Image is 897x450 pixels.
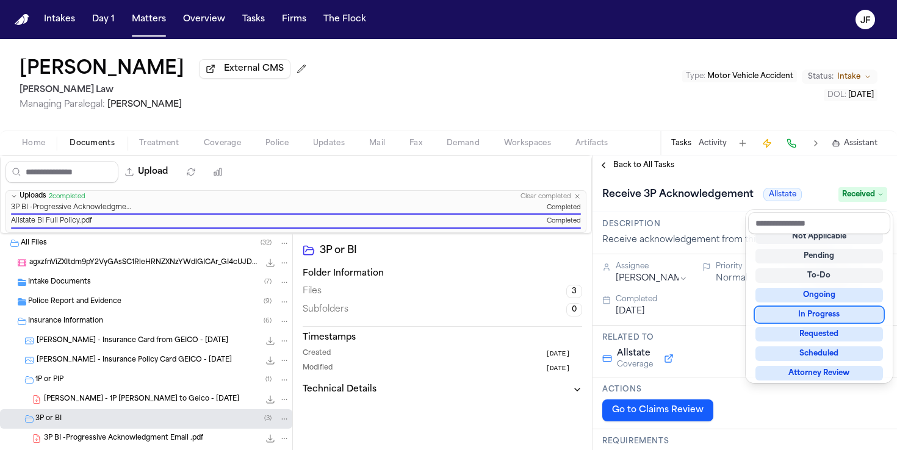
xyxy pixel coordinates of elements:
div: Scheduled [755,346,883,361]
div: In Progress [755,307,883,322]
div: Requested [755,327,883,341]
div: Pending [755,249,883,263]
div: Not Applicable [755,229,883,244]
span: Received [838,187,887,202]
div: To-Do [755,268,883,283]
div: Ongoing [755,288,883,302]
div: Attorney Review [755,366,883,380]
